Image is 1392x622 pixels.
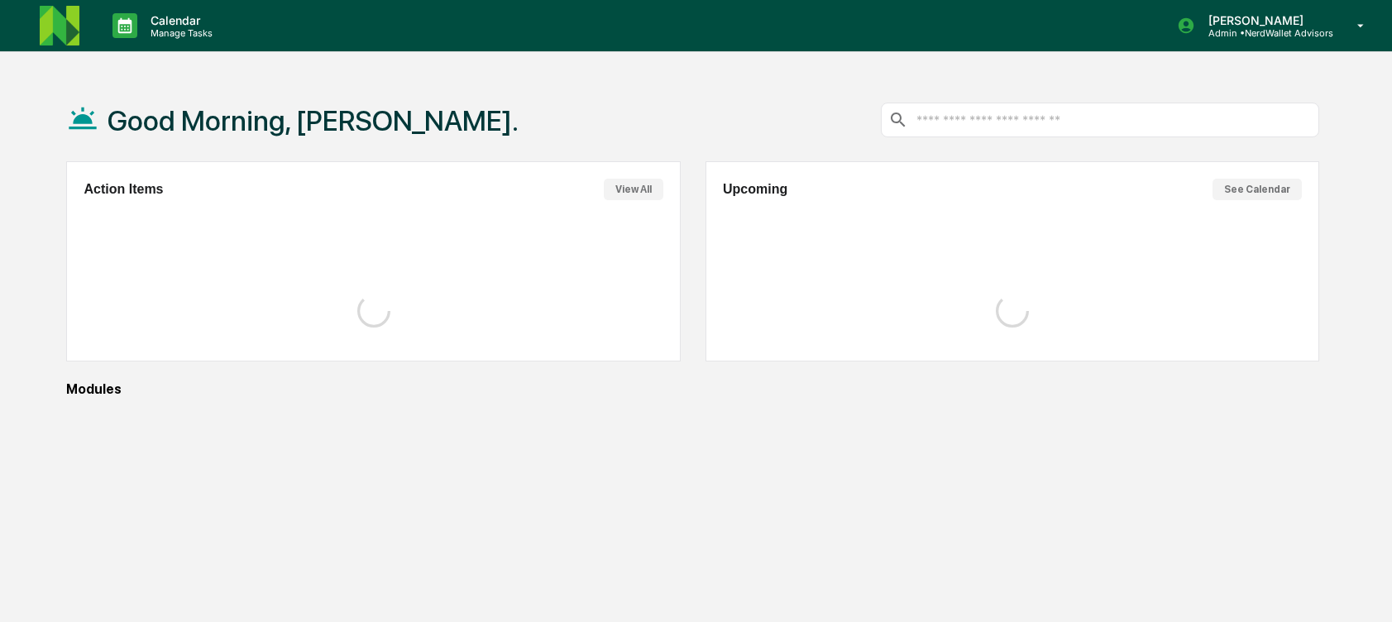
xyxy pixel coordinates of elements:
[66,381,1319,397] div: Modules
[137,13,221,27] p: Calendar
[604,179,663,200] button: View All
[137,27,221,39] p: Manage Tasks
[40,6,79,45] img: logo
[1213,179,1302,200] button: See Calendar
[1195,13,1333,27] p: [PERSON_NAME]
[723,182,787,197] h2: Upcoming
[84,182,163,197] h2: Action Items
[108,104,519,137] h1: Good Morning, [PERSON_NAME].
[1195,27,1333,39] p: Admin • NerdWallet Advisors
